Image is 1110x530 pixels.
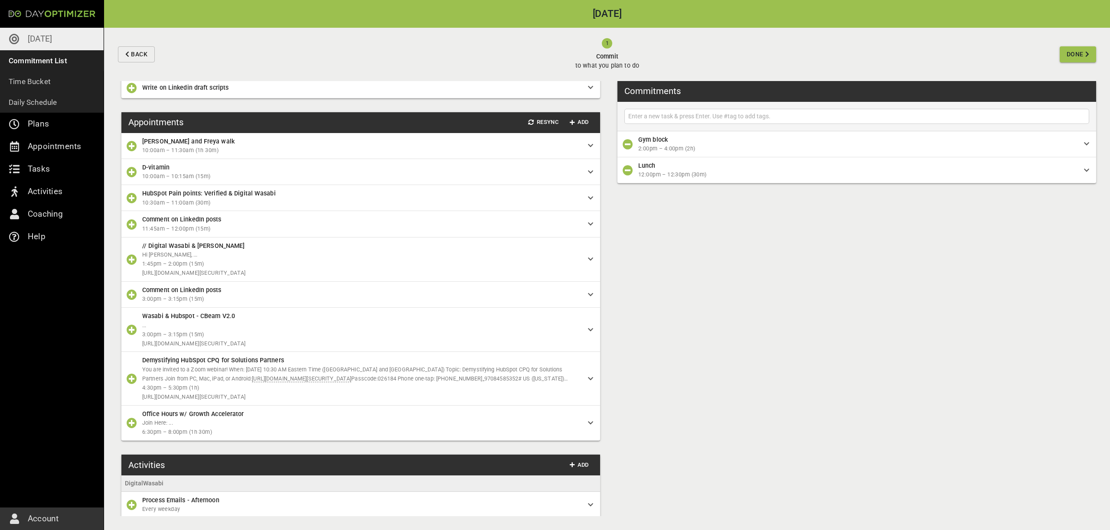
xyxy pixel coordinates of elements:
button: Committo what you plan to do [158,28,1056,81]
span: You are invited to a Zoom webinar! When: [DATE] 10:30 AM Eastern Time ([GEOGRAPHIC_DATA] and [GEO... [142,366,563,382]
span: Resync [528,117,558,127]
span: [URL][DOMAIN_NAME][SECURITY_DATA] [142,269,581,278]
span: [PERSON_NAME] and Freya walk [142,138,235,145]
div: [PERSON_NAME] and Freya walk10:00am – 11:30am (1h 30m) [121,133,600,159]
p: Appointments [28,140,81,153]
p: Commitment List [9,55,67,67]
span: Back [131,49,147,60]
h3: Commitments [624,85,681,98]
span: Done [1067,49,1084,60]
span: Demystifying HubSpot CPQ for Solutions Partners [142,357,284,364]
h2: [DATE] [104,9,1110,19]
div: Lunch12:00pm – 12:30pm (30m) [617,157,1096,183]
span: ... [142,322,146,328]
a: [URL][DOMAIN_NAME][SECURITY_DATA] [252,375,351,382]
div: D-vitamin10:00am – 10:15am (15m) [121,159,600,185]
button: Resync [525,116,562,129]
text: 1 [606,40,609,46]
span: Comment on LinkedIn posts [142,286,222,293]
span: // Digital Wasabi & [PERSON_NAME] [142,242,245,249]
p: Plans [28,117,49,131]
input: Enter a new task & press Enter. Use #tag to add tags. [627,111,1087,122]
h3: Activities [128,458,165,471]
div: // Digital Wasabi & [PERSON_NAME]Hi [PERSON_NAME], ...1:45pm – 2:00pm (15m)[URL][DOMAIN_NAME][SEC... [121,237,600,282]
h3: Appointments [128,116,183,129]
span: [URL][DOMAIN_NAME][SECURITY_DATA] [142,393,581,402]
p: to what you plan to do [575,61,639,70]
button: Back [118,46,155,62]
li: DigitalWasabi [121,475,600,492]
span: 4:30pm – 5:30pm (1h) [142,384,581,393]
div: Comment on LinkedIn posts3:00pm – 3:15pm (15m) [121,282,600,308]
span: Process Emails - Afternoon [142,497,219,504]
div: Comment on LinkedIn posts11:45am – 12:00pm (15m) [121,211,600,237]
div: Wasabi & Hubspot - CBeam V2.0...3:00pm – 3:15pm (15m)[URL][DOMAIN_NAME][SECURITY_DATA] [121,308,600,352]
span: D-vitamin [142,164,170,171]
span: Comment on LinkedIn posts [142,216,222,223]
p: Tasks [28,162,50,176]
div: Office Hours w/ Growth AcceleratorJoin Here: ...6:30pm – 8:00pm (1h 30m) [121,406,600,441]
span: 1:45pm – 2:00pm (15m) [142,260,581,269]
span: [URL][DOMAIN_NAME][SECURITY_DATA] [142,339,581,348]
button: Add [565,458,593,472]
button: Done [1060,46,1096,62]
div: Process Emails - AfternoonEvery weekday [121,492,600,518]
span: Commit [575,52,639,61]
span: 11:45am – 12:00pm (15m) [142,224,581,234]
span: Office Hours w/ Growth Accelerator [142,410,244,417]
p: Help [28,230,46,244]
p: Activities [28,185,62,198]
p: Time Bucket [9,75,51,88]
span: Every weekday [142,505,581,514]
div: HubSpot Pain points: Verified & Digital Wasabi10:30am – 11:00am (30m) [121,185,600,211]
span: HubSpot Pain points: Verified & Digital Wasabi [142,190,276,197]
span: 10:00am – 11:30am (1h 30m) [142,146,581,155]
p: Account [28,512,59,526]
p: Coaching [28,207,63,221]
button: Add [565,116,593,129]
span: Join Here: ... [142,419,173,426]
span: 12:00pm – 12:30pm (30m) [638,170,1077,179]
span: 2:00pm – 4:00pm (2h) [638,144,1077,153]
div: Gym block2:00pm – 4:00pm (2h) [617,131,1096,157]
span: 10:00am – 10:15am (15m) [142,172,581,181]
span: 3:00pm – 3:15pm (15m) [142,330,581,339]
span: Add [569,117,590,127]
p: Daily Schedule [9,96,57,108]
span: Hi [PERSON_NAME], ... [142,251,198,258]
span: Gym block [638,136,668,143]
img: Day Optimizer [9,10,95,17]
span: Add [569,460,590,470]
p: [DATE] [28,32,52,46]
div: Write on Linkedin draft scripts [121,78,600,98]
span: Write on Linkedin draft scripts [142,84,229,91]
span: 6:30pm – 8:00pm (1h 30m) [142,428,581,437]
span: Passcode:026184 Phone one-tap: [PHONE_NUMBER],,97084585352# US ([US_STATE]) [PHONE_NUMBER],,97084... [142,375,574,427]
span: 10:30am – 11:00am (30m) [142,198,581,208]
div: Demystifying HubSpot CPQ for Solutions PartnersYou are invited to a Zoom webinar! When: [DATE] 10... [121,352,600,405]
span: Wasabi & Hubspot - CBeam V2.0 [142,312,235,319]
span: Lunch [638,162,656,169]
span: 3:00pm – 3:15pm (15m) [142,295,581,304]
